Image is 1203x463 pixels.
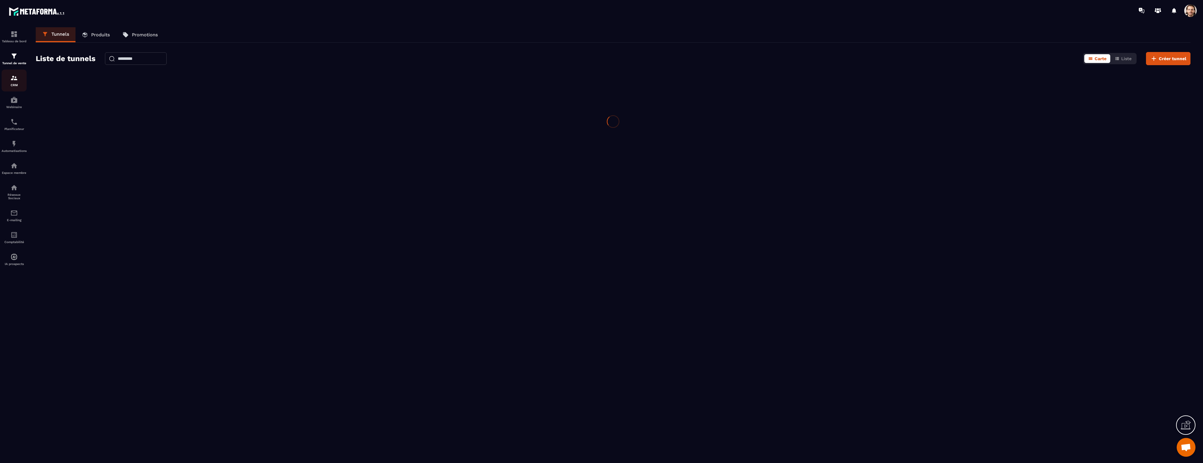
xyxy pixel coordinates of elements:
img: formation [10,52,18,60]
img: social-network [10,184,18,191]
p: Réseaux Sociaux [2,193,27,200]
button: Carte [1084,54,1110,63]
img: automations [10,253,18,261]
p: CRM [2,83,27,87]
p: Promotions [132,32,158,38]
a: Tunnels [36,27,76,42]
a: automationsautomationsAutomatisations [2,135,27,157]
img: automations [10,96,18,104]
p: Tunnel de vente [2,61,27,65]
button: Créer tunnel [1146,52,1190,65]
a: formationformationTunnel de vente [2,48,27,70]
p: Produits [91,32,110,38]
p: Tunnels [51,31,69,37]
p: Automatisations [2,149,27,153]
img: accountant [10,231,18,239]
p: Comptabilité [2,240,27,244]
p: Planificateur [2,127,27,131]
p: Espace membre [2,171,27,174]
p: Tableau de bord [2,39,27,43]
a: accountantaccountantComptabilité [2,226,27,248]
img: automations [10,162,18,169]
a: emailemailE-mailing [2,205,27,226]
a: Produits [76,27,116,42]
img: formation [10,30,18,38]
p: IA prospects [2,262,27,266]
img: automations [10,140,18,148]
a: automationsautomationsWebinaire [2,91,27,113]
h2: Liste de tunnels [36,52,96,65]
a: Open chat [1177,438,1195,457]
p: Webinaire [2,105,27,109]
img: formation [10,74,18,82]
a: schedulerschedulerPlanificateur [2,113,27,135]
img: scheduler [10,118,18,126]
a: Promotions [116,27,164,42]
a: social-networksocial-networkRéseaux Sociaux [2,179,27,205]
a: automationsautomationsEspace membre [2,157,27,179]
img: logo [9,6,65,17]
a: formationformationTableau de bord [2,26,27,48]
p: E-mailing [2,218,27,222]
span: Créer tunnel [1159,55,1186,62]
span: Carte [1095,56,1107,61]
a: formationformationCRM [2,70,27,91]
img: email [10,209,18,217]
button: Liste [1111,54,1135,63]
span: Liste [1121,56,1132,61]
